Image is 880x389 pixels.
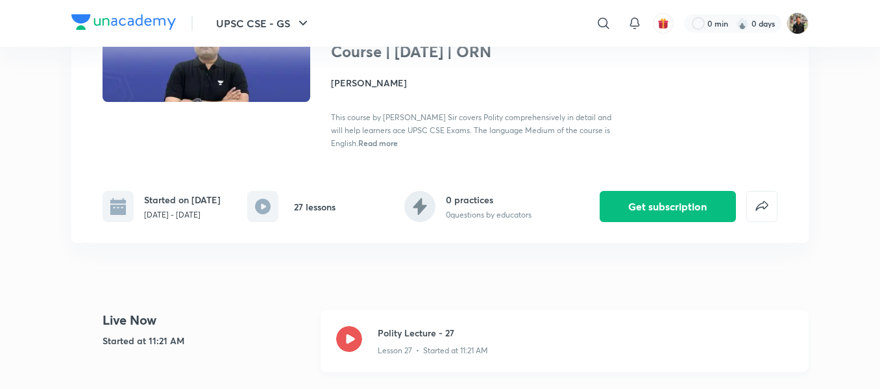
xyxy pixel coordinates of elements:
button: false [746,191,777,222]
img: Yudhishthir [787,12,809,34]
h4: [PERSON_NAME] [331,76,622,90]
h5: Started at 11:21 AM [103,334,310,347]
img: streak [736,17,749,30]
button: UPSC CSE - GS [208,10,319,36]
span: This course by [PERSON_NAME] Sir covers Polity comprehensively in detail and will help learners a... [331,112,611,148]
button: avatar [653,13,674,34]
h6: Started on [DATE] [144,193,221,207]
h3: Polity Lecture - 27 [378,326,793,340]
h4: Live Now [103,310,310,330]
img: Company Logo [71,14,176,30]
h6: 27 lessons [294,200,336,214]
p: 0 questions by educators [446,209,532,221]
a: Polity Lecture - 27Lesson 27 • Started at 11:21 AM [321,310,809,388]
p: Lesson 27 • Started at 11:21 AM [378,345,488,357]
button: Get subscription [600,191,736,222]
a: Company Logo [71,14,176,33]
img: avatar [657,18,669,29]
span: Read more [358,138,398,148]
h1: Polity and Governance by [PERSON_NAME] Sir | Course | [DATE] | ORN [331,5,543,60]
p: [DATE] - [DATE] [144,209,221,221]
h6: 0 practices [446,193,532,207]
